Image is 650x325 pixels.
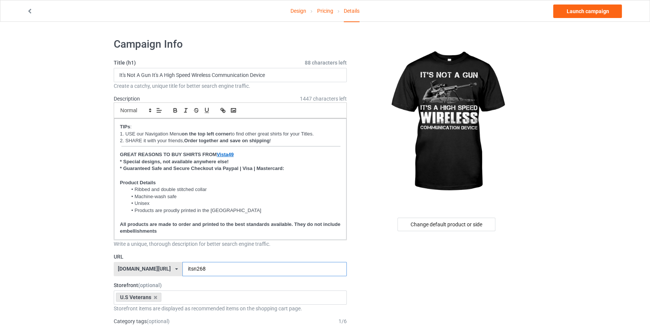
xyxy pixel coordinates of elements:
label: Storefront [114,281,347,289]
a: Design [290,0,306,21]
div: Storefront items are displayed as recommended items on the shopping cart page. [114,305,347,312]
a: Launch campaign [553,5,622,18]
label: URL [114,253,347,260]
strong: on the top left corner [182,131,230,137]
div: U.S Veterans [116,293,162,302]
a: Pricing [317,0,333,21]
strong: * Guaranteed Safe and Secure Checkout via Paypal | Visa | Mastercard: [120,166,284,171]
p: 2. SHARE it with your friends, ! [120,137,341,144]
span: 1447 characters left [300,95,347,102]
strong: GREAT REASONS TO BUY SHIRTS FROM [120,152,217,157]
label: Category tags [114,317,170,325]
li: Products are proudly printed in the [GEOGRAPHIC_DATA] [127,207,340,214]
span: (optional) [138,282,162,288]
strong: * Special designs, not available anywhere else! [120,159,229,164]
div: 1 / 6 [339,317,347,325]
img: Screenshot_at_Jul_03_11-49-29.png [120,145,341,149]
h1: Campaign Info [114,38,347,51]
strong: TIPs [120,124,130,129]
label: Description [114,96,140,102]
li: Machine-wash safe [127,193,340,200]
div: [DOMAIN_NAME][URL] [118,266,171,271]
li: Unisex [127,200,340,207]
span: 88 characters left [305,59,347,66]
strong: All products are made to order and printed to the best standards available. They do not include e... [120,221,342,234]
p: : [120,123,341,131]
strong: Product Details [120,180,156,185]
div: Write a unique, thorough description for better search engine traffic. [114,240,347,248]
div: Details [344,0,360,22]
div: Create a catchy, unique title for better search engine traffic. [114,82,347,90]
label: Title (h1) [114,59,347,66]
div: Change default product or side [397,218,495,231]
a: Vista49 [217,152,233,157]
span: (optional) [147,318,170,324]
p: 1. USE our Navigation Menu to find other great shirts for your Titles. [120,131,341,138]
li: Ribbed and double stitched collar [127,186,340,193]
strong: Order together and save on shipping [184,138,270,143]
